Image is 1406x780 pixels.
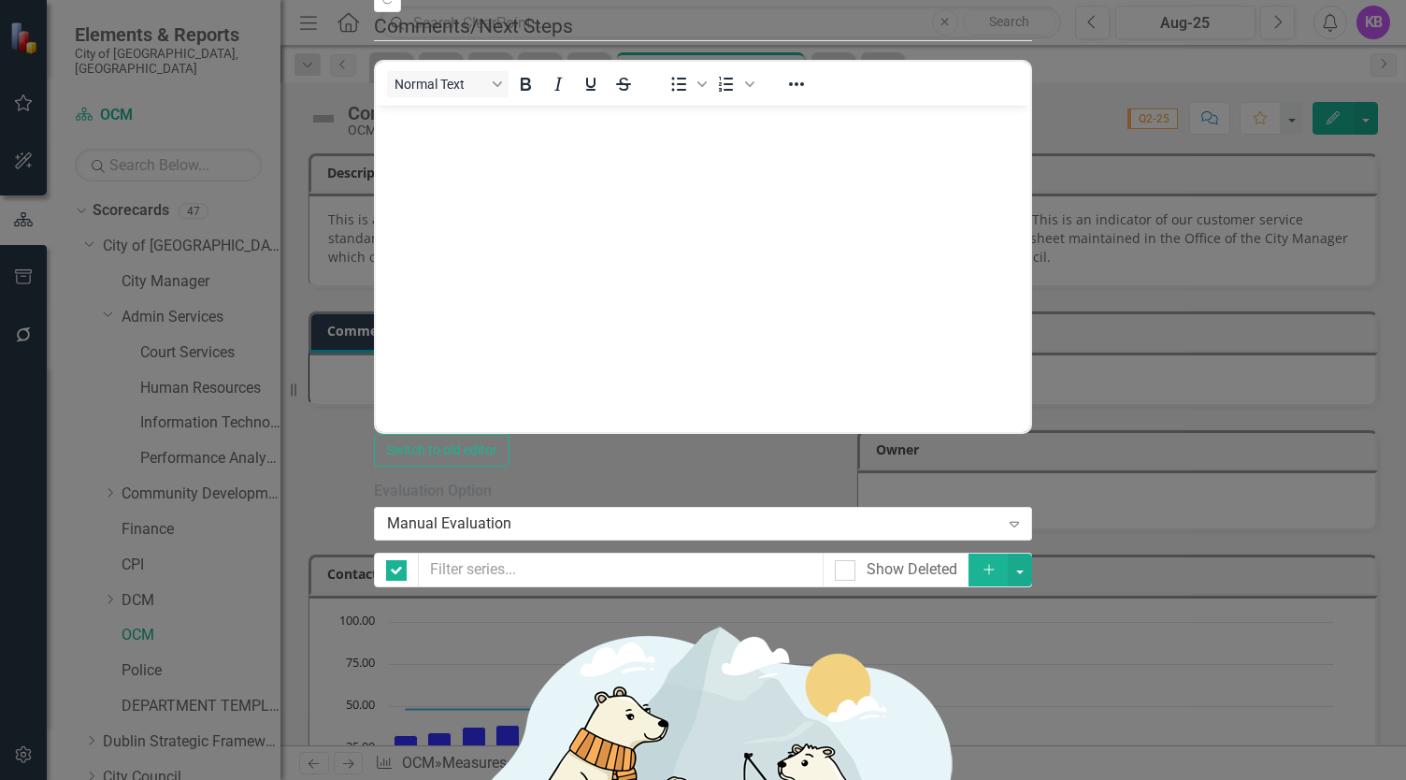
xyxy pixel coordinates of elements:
[387,71,509,97] button: Block Normal Text
[781,71,812,97] button: Reveal or hide additional toolbar items
[376,106,1030,432] iframe: Rich Text Area
[387,513,999,535] div: Manual Evaluation
[418,553,824,587] input: Filter series...
[663,71,710,97] div: Bullet list
[374,434,509,467] button: Switch to old editor
[710,71,757,97] div: Numbered list
[374,481,1032,502] label: Evaluation Option
[374,12,1032,41] legend: Comments/Next Steps
[867,559,957,581] div: Show Deleted
[509,71,541,97] button: Bold
[575,71,607,97] button: Underline
[395,77,486,92] span: Normal Text
[542,71,574,97] button: Italic
[608,71,639,97] button: Strikethrough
